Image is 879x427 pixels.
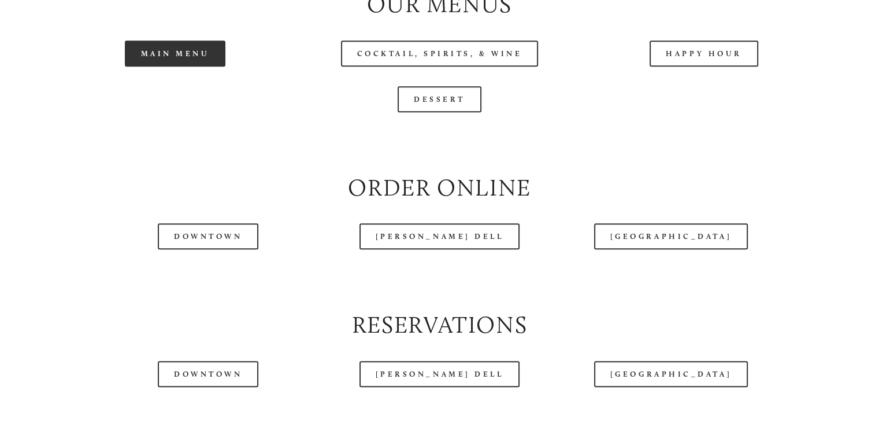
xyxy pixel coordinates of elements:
h2: Order Online [53,171,826,204]
a: [GEOGRAPHIC_DATA] [594,361,748,387]
a: [GEOGRAPHIC_DATA] [594,223,748,249]
a: [PERSON_NAME] Dell [359,223,520,249]
h2: Reservations [53,308,826,341]
a: Downtown [158,361,258,387]
a: Dessert [398,86,481,112]
a: Downtown [158,223,258,249]
a: [PERSON_NAME] Dell [359,361,520,387]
